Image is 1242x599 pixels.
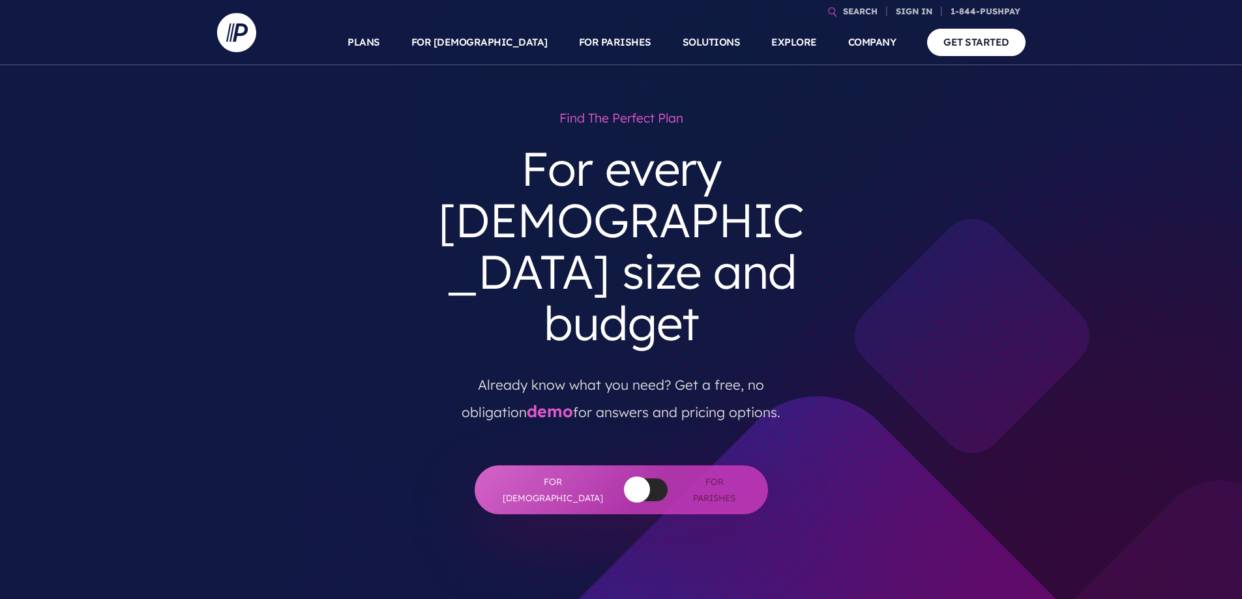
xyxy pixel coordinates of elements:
[347,20,380,65] a: PLANS
[579,20,651,65] a: FOR PARISHES
[424,132,818,360] h3: For every [DEMOGRAPHIC_DATA] size and budget
[848,20,896,65] a: COMPANY
[411,20,548,65] a: FOR [DEMOGRAPHIC_DATA]
[927,29,1026,55] a: GET STARTED
[527,401,573,421] a: demo
[687,474,742,506] span: For Parishes
[434,360,808,426] p: Already know what you need? Get a free, no obligation for answers and pricing options.
[683,20,741,65] a: SOLUTIONS
[501,474,605,506] span: For [DEMOGRAPHIC_DATA]
[424,104,818,132] h1: Find the perfect plan
[771,20,817,65] a: EXPLORE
